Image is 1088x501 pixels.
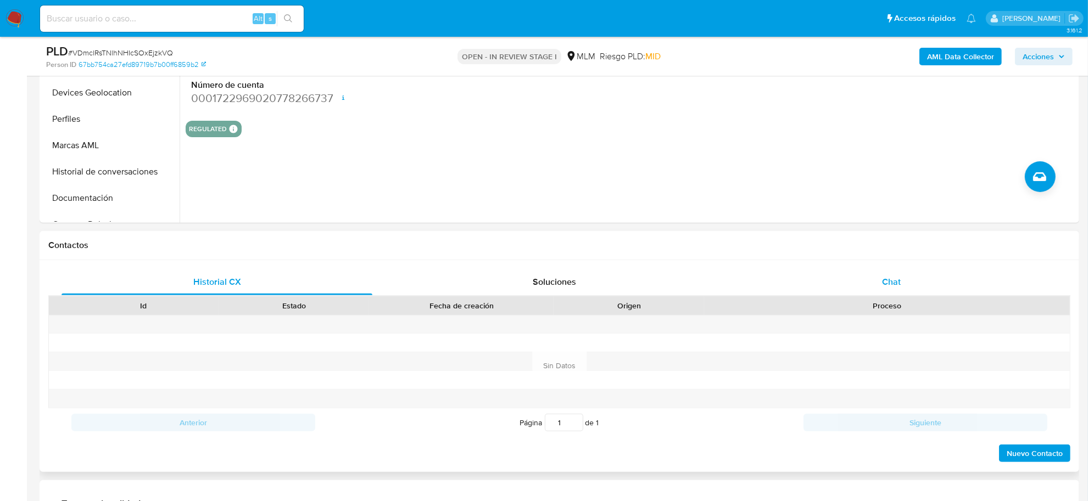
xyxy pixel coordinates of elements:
[1007,446,1063,461] span: Nuevo Contacto
[1067,26,1083,35] span: 3.161.2
[596,417,599,428] span: 1
[919,48,1002,65] button: AML Data Collector
[804,414,1047,431] button: Siguiente
[76,300,211,311] div: Id
[68,47,173,58] span: # VDmclRsTNlhNHIcSOxEjzkVQ
[254,13,263,24] span: Alt
[191,91,403,106] dd: 0001722969020778266737
[566,50,595,63] div: MLM
[999,444,1070,462] button: Nuevo Contacto
[533,275,576,288] span: Soluciones
[1068,13,1080,24] a: Salir
[927,48,994,65] b: AML Data Collector
[882,275,901,288] span: Chat
[46,60,76,70] b: Person ID
[193,275,241,288] span: Historial CX
[42,132,180,159] button: Marcas AML
[277,11,299,26] button: search-icon
[42,185,180,211] button: Documentación
[600,50,661,63] span: Riesgo PLD:
[42,211,180,238] button: Cruces y Relaciones
[1015,48,1073,65] button: Acciones
[79,60,206,70] a: 67bb754ca27efd89719b7b00ff6859b2
[645,50,661,63] span: MID
[42,80,180,106] button: Devices Geolocation
[967,14,976,23] a: Notificaciones
[71,414,315,431] button: Anterior
[377,300,546,311] div: Fecha de creación
[48,240,1070,251] h1: Contactos
[457,49,561,64] p: OPEN - IN REVIEW STAGE I
[42,159,180,185] button: Historial de conversaciones
[269,13,272,24] span: s
[561,300,696,311] div: Origen
[191,79,403,91] dt: Número de cuenta
[894,13,956,24] span: Accesos rápidos
[42,106,180,132] button: Perfiles
[712,300,1062,311] div: Proceso
[520,414,599,431] span: Página de
[1002,13,1064,24] p: dalia.goicochea@mercadolibre.com.mx
[1023,48,1054,65] span: Acciones
[40,12,304,26] input: Buscar usuario o caso...
[46,42,68,60] b: PLD
[226,300,361,311] div: Estado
